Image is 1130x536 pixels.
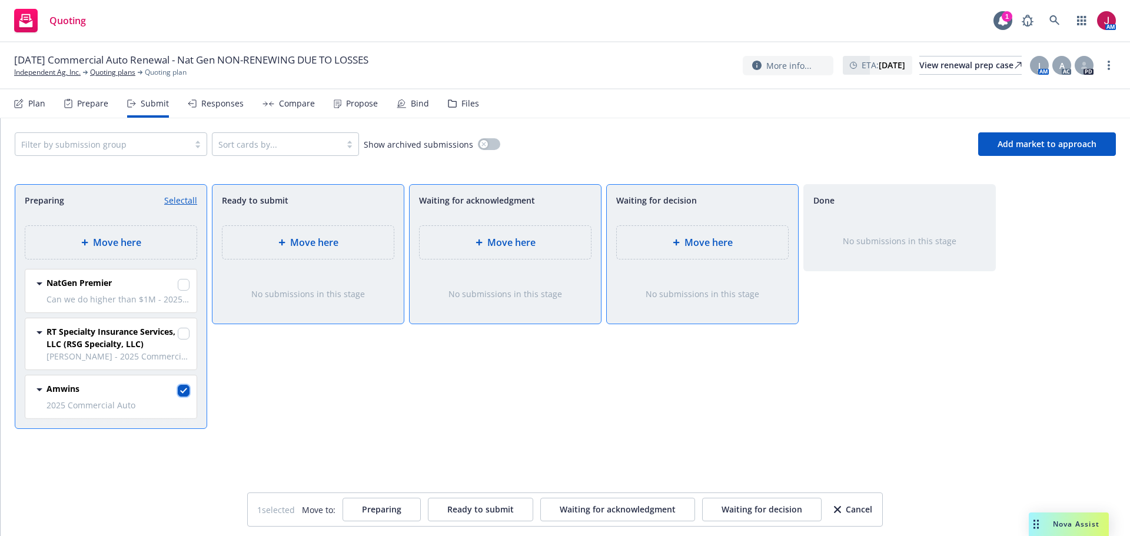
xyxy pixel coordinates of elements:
[1002,11,1012,22] div: 1
[419,225,591,259] div: Move here
[1097,11,1116,30] img: photo
[145,67,187,78] span: Quoting plan
[25,194,64,207] span: Preparing
[487,235,536,249] span: Move here
[90,67,135,78] a: Quoting plans
[14,53,368,67] span: [DATE] Commercial Auto Renewal - Nat Gen NON-RENEWING DUE TO LOSSES
[25,225,197,259] div: Move here
[684,235,733,249] span: Move here
[1053,519,1099,529] span: Nova Assist
[9,4,91,37] a: Quoting
[364,138,473,151] span: Show archived submissions
[998,138,1096,149] span: Add market to approach
[77,99,108,108] div: Prepare
[616,225,789,259] div: Move here
[1059,59,1065,72] span: A
[978,132,1116,156] button: Add market to approach
[616,194,697,207] span: Waiting for decision
[540,498,695,521] button: Waiting for acknowledgment
[461,99,479,108] div: Files
[46,277,112,289] span: NatGen Premier
[823,235,976,247] div: No submissions in this stage
[919,56,1022,75] a: View renewal prep case
[1016,9,1039,32] a: Report a Bug
[766,59,812,72] span: More info...
[813,194,835,207] span: Done
[302,504,335,516] span: Move to:
[919,56,1022,74] div: View renewal prep case
[626,288,779,300] div: No submissions in this stage
[833,498,873,521] button: Cancel
[362,504,401,515] span: Preparing
[222,194,288,207] span: Ready to submit
[346,99,378,108] div: Propose
[411,99,429,108] div: Bind
[46,350,190,362] span: [PERSON_NAME] - 2025 Commercial Auto
[46,382,79,395] span: Amwins
[428,498,533,521] button: Ready to submit
[1043,9,1066,32] a: Search
[290,235,338,249] span: Move here
[46,293,190,305] span: Can we do higher than $1M - 2025 Commercial Auto
[141,99,169,108] div: Submit
[1070,9,1094,32] a: Switch app
[231,288,385,300] div: No submissions in this stage
[862,59,905,71] span: ETA :
[46,325,175,350] span: RT Specialty Insurance Services, LLC (RSG Specialty, LLC)
[447,504,514,515] span: Ready to submit
[702,498,822,521] button: Waiting for decision
[879,59,905,71] strong: [DATE]
[257,504,295,516] span: 1 selected
[834,498,872,521] div: Cancel
[49,16,86,25] span: Quoting
[46,399,190,411] span: 2025 Commercial Auto
[428,288,582,300] div: No submissions in this stage
[164,194,197,207] a: Select all
[222,225,394,259] div: Move here
[722,504,802,515] span: Waiting for decision
[93,235,141,249] span: Move here
[28,99,45,108] div: Plan
[419,194,535,207] span: Waiting for acknowledgment
[201,99,244,108] div: Responses
[1102,58,1116,72] a: more
[343,498,421,521] button: Preparing
[1038,59,1041,72] span: J
[1029,512,1109,536] button: Nova Assist
[14,67,81,78] a: Independent Ag, Inc.
[1029,512,1043,536] div: Drag to move
[560,504,676,515] span: Waiting for acknowledgment
[279,99,315,108] div: Compare
[743,56,833,75] button: More info...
